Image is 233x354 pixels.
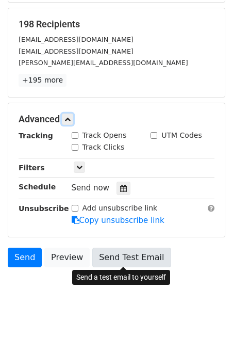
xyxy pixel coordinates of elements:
[44,248,90,267] a: Preview
[19,47,134,55] small: [EMAIL_ADDRESS][DOMAIN_NAME]
[19,74,66,87] a: +195 more
[72,183,110,192] span: Send now
[19,164,45,172] strong: Filters
[181,304,233,354] iframe: Chat Widget
[72,216,164,225] a: Copy unsubscribe link
[82,142,125,153] label: Track Clicks
[72,270,170,285] div: Send a test email to yourself
[82,203,158,214] label: Add unsubscribe link
[19,114,214,125] h5: Advanced
[19,204,69,213] strong: Unsubscribe
[19,183,56,191] strong: Schedule
[161,130,202,141] label: UTM Codes
[19,59,188,67] small: [PERSON_NAME][EMAIL_ADDRESS][DOMAIN_NAME]
[19,36,134,43] small: [EMAIL_ADDRESS][DOMAIN_NAME]
[82,130,127,141] label: Track Opens
[8,248,42,267] a: Send
[19,19,214,30] h5: 198 Recipients
[19,132,53,140] strong: Tracking
[92,248,171,267] a: Send Test Email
